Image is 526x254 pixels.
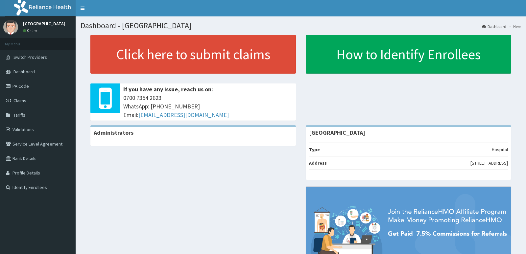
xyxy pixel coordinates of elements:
img: User Image [3,20,18,35]
h1: Dashboard - [GEOGRAPHIC_DATA] [81,21,521,30]
a: Click here to submit claims [90,35,296,74]
a: Dashboard [482,24,506,29]
p: [GEOGRAPHIC_DATA] [23,21,65,26]
strong: [GEOGRAPHIC_DATA] [309,129,365,136]
a: Online [23,28,39,33]
span: Tariffs [13,112,25,118]
b: Type [309,147,320,152]
span: Dashboard [13,69,35,75]
span: Claims [13,98,26,104]
b: If you have any issue, reach us on: [123,85,213,93]
b: Administrators [94,129,133,136]
b: Address [309,160,327,166]
p: [STREET_ADDRESS] [470,160,508,166]
span: 0700 7354 2623 WhatsApp: [PHONE_NUMBER] Email: [123,94,293,119]
p: Hospital [492,146,508,153]
a: How to Identify Enrollees [306,35,511,74]
li: Here [507,24,521,29]
span: Switch Providers [13,54,47,60]
a: [EMAIL_ADDRESS][DOMAIN_NAME] [138,111,229,119]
